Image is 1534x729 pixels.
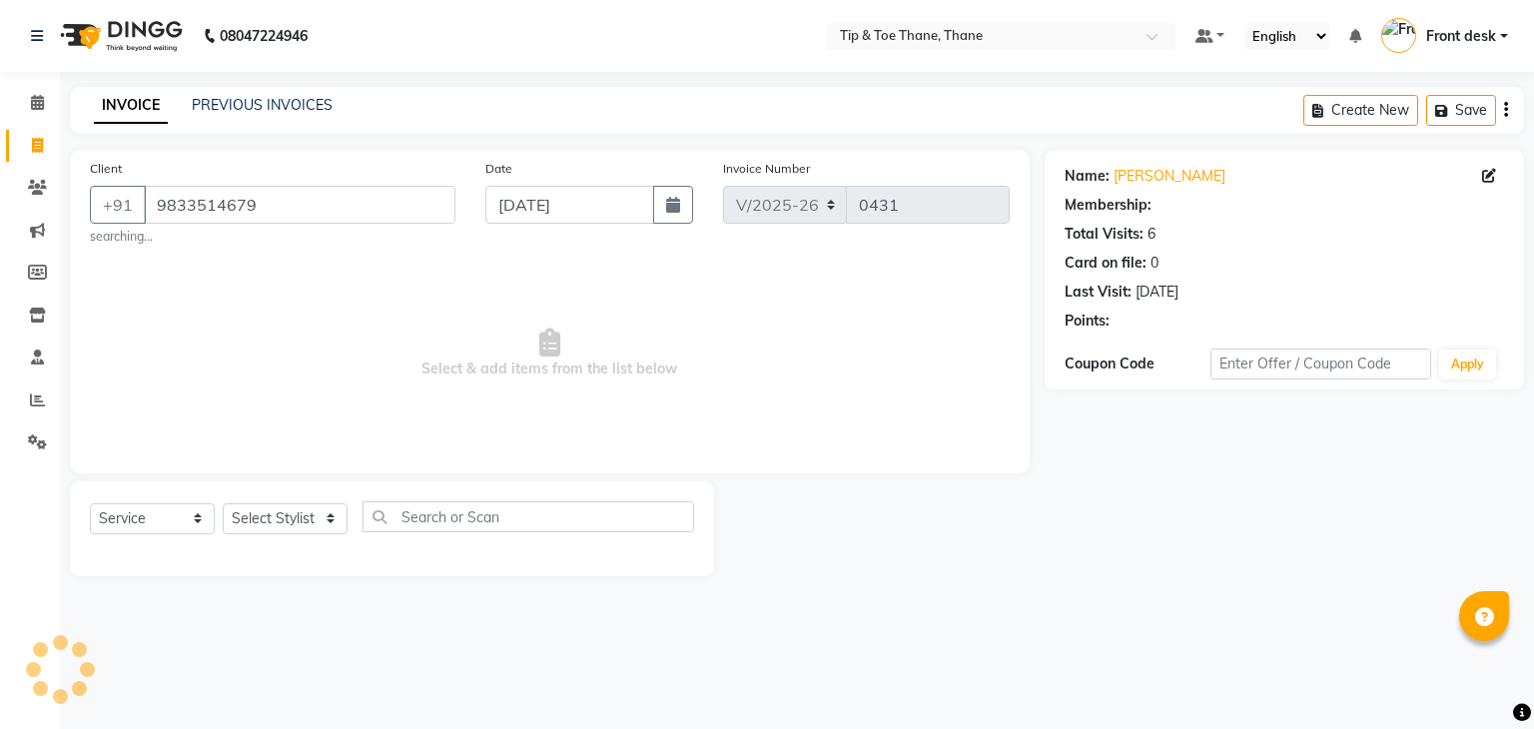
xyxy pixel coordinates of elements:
label: Invoice Number [723,160,810,178]
div: 0 [1150,253,1158,274]
div: [DATE] [1136,282,1178,303]
button: Create New [1303,95,1418,126]
small: searching... [90,228,455,246]
span: Front desk [1426,26,1496,47]
a: [PERSON_NAME] [1114,166,1225,187]
span: Select & add items from the list below [90,254,1010,453]
label: Date [485,160,512,178]
input: Search or Scan [363,501,694,532]
div: Card on file: [1065,253,1147,274]
button: Save [1426,95,1496,126]
div: 6 [1148,224,1155,245]
button: +91 [90,186,146,224]
img: logo [51,8,188,64]
div: Last Visit: [1065,282,1132,303]
a: PREVIOUS INVOICES [192,96,333,114]
div: Total Visits: [1065,224,1144,245]
img: Front desk [1381,18,1416,53]
div: Membership: [1065,195,1151,216]
a: INVOICE [94,88,168,124]
div: Name: [1065,166,1110,187]
div: Coupon Code [1065,354,1211,374]
div: Points: [1065,311,1110,332]
button: Apply [1439,350,1496,379]
input: Enter Offer / Coupon Code [1210,349,1430,379]
input: Search by Name/Mobile/Email/Code [144,186,455,224]
iframe: chat widget [1450,649,1514,709]
label: Client [90,160,122,178]
b: 08047224946 [220,8,308,64]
